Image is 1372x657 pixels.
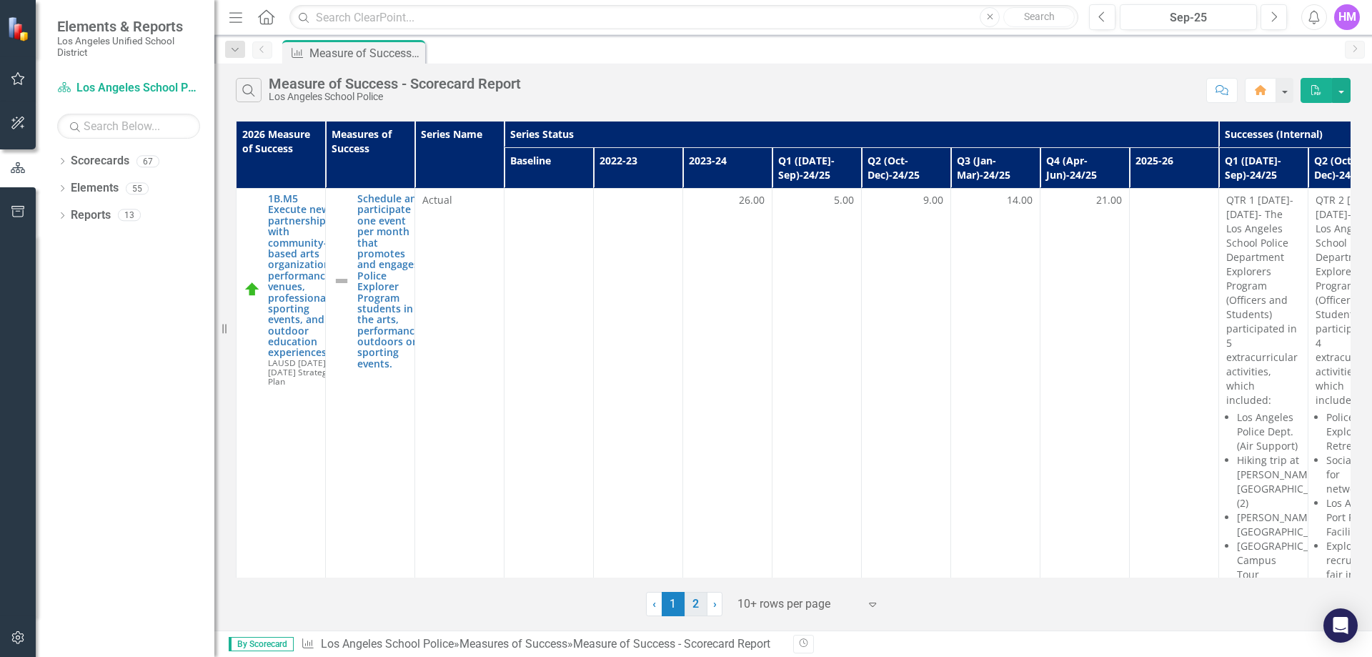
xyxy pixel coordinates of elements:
[7,16,32,41] img: ClearPoint Strategy
[459,637,567,651] a: Measures of Success
[422,193,497,207] span: Actual
[1024,11,1055,22] span: Search
[1007,193,1033,207] span: 14.00
[229,637,294,651] span: By Scorecard
[71,180,119,197] a: Elements
[136,155,159,167] div: 67
[923,193,943,207] span: 9.00
[685,592,707,616] a: 2
[268,193,338,358] a: 1B.M5 Execute new partnerships with community-based arts organizations, performance venues, profe...
[652,597,656,611] span: ‹
[1125,9,1252,26] div: Sep-25
[71,207,111,224] a: Reports
[269,76,521,92] div: Measure of Success - Scorecard Report
[1226,193,1301,407] p: QTR 1 [DATE]-[DATE]- The Los Angeles School Police Department Explorers Program (Officers and Stu...
[333,272,350,290] img: Not Defined
[834,193,854,207] span: 5.00
[1323,608,1358,643] div: Open Intercom Messenger
[289,5,1078,30] input: Search ClearPoint...
[301,636,782,653] div: » »
[244,281,261,298] img: On Track
[57,114,200,139] input: Search Below...
[57,18,200,35] span: Elements & Reports
[1237,539,1301,582] li: [GEOGRAPHIC_DATA] Campus Tour
[57,35,200,59] small: Los Angeles Unified School District
[309,44,422,62] div: Measure of Success - Scorecard Report
[321,637,454,651] a: Los Angeles School Police
[1237,510,1301,539] li: [PERSON_NAME][GEOGRAPHIC_DATA]
[269,92,521,102] div: Los Angeles School Police
[573,637,770,651] div: Measure of Success - Scorecard Report
[1096,193,1122,207] span: 21.00
[713,597,717,611] span: ›
[118,209,141,222] div: 13
[71,153,129,169] a: Scorecards
[1334,4,1360,30] button: HM
[357,193,423,369] a: Schedule and participate in one event per month that promotes and engages Police Explorer Program...
[739,193,765,207] span: 26.00
[268,357,333,387] span: LAUSD [DATE]-[DATE] Strategic Plan
[1237,410,1301,453] li: Los Angeles Police Dept. (Air Support)
[126,182,149,194] div: 55
[57,80,200,97] a: Los Angeles School Police
[1237,453,1301,510] li: Hiking trip at [PERSON_NAME][GEOGRAPHIC_DATA] (2)
[662,592,685,616] span: 1
[1120,4,1257,30] button: Sep-25
[1003,7,1075,27] button: Search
